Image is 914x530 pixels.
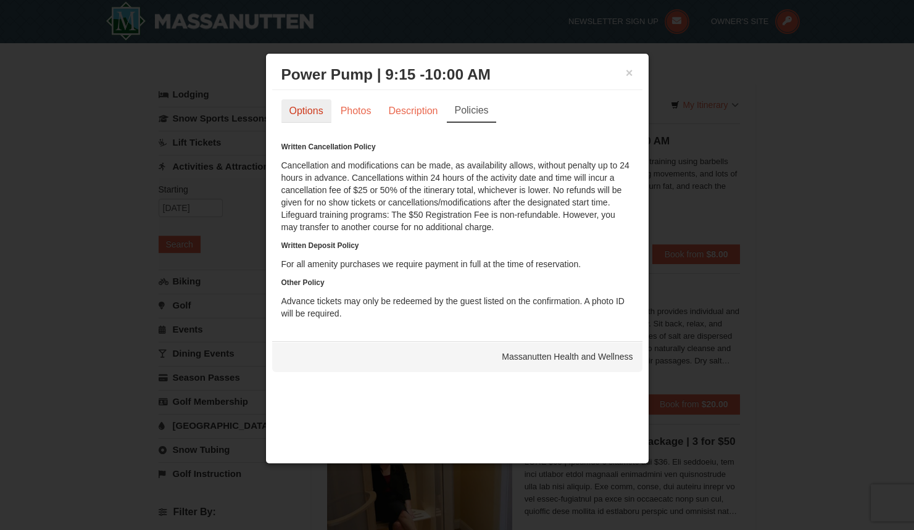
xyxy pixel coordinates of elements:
[281,65,633,84] h3: Power Pump | 9:15 -10:00 AM
[447,99,496,123] a: Policies
[281,141,633,153] h6: Written Cancellation Policy
[281,276,633,289] h6: Other Policy
[333,99,380,123] a: Photos
[626,67,633,79] button: ×
[281,239,633,252] h6: Written Deposit Policy
[380,99,446,123] a: Description
[281,141,633,320] div: Cancellation and modifications can be made, as availability allows, without penalty up to 24 hour...
[281,99,331,123] a: Options
[272,341,642,372] div: Massanutten Health and Wellness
